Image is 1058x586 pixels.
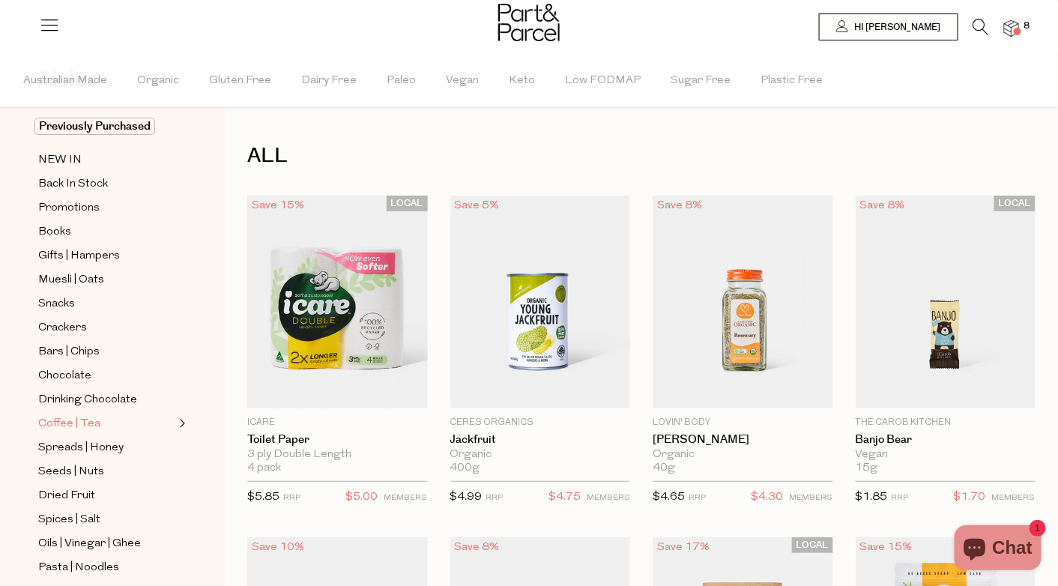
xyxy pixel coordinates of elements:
[38,199,100,217] span: Promotions
[1021,19,1034,33] span: 8
[38,223,71,241] span: Books
[856,462,878,475] span: 15g
[689,494,706,502] small: RRP
[792,537,833,553] span: LOCAL
[509,55,535,107] span: Keto
[653,448,833,462] div: Organic
[34,118,155,135] span: Previously Purchased
[247,196,309,216] div: Save 15%
[38,295,75,313] span: Snacks
[752,488,784,507] span: $4.30
[450,492,483,503] span: $4.99
[450,416,631,429] p: Ceres Organics
[38,438,175,457] a: Spreads | Honey
[38,294,175,313] a: Snacks
[137,55,179,107] span: Organic
[450,537,504,558] div: Save 8%
[247,448,428,462] div: 3 ply Double Length
[450,462,480,475] span: 400g
[548,488,581,507] span: $4.75
[38,510,175,529] a: Spices | Salt
[450,196,631,408] img: Jackfruit
[850,21,941,34] span: Hi [PERSON_NAME]
[653,537,714,558] div: Save 17%
[38,271,104,289] span: Muesli | Oats
[954,488,986,507] span: $1.70
[38,439,124,457] span: Spreads | Honey
[38,535,141,553] span: Oils | Vinegar | Ghee
[346,488,378,507] span: $5.00
[247,196,428,408] img: Toilet Paper
[486,494,504,502] small: RRP
[819,13,958,40] a: Hi [PERSON_NAME]
[450,196,504,216] div: Save 5%
[994,196,1036,211] span: LOCAL
[38,247,175,265] a: Gifts | Hampers
[38,199,175,217] a: Promotions
[38,151,175,169] a: NEW IN
[387,55,416,107] span: Paleo
[175,414,186,432] button: Expand/Collapse Coffee | Tea
[38,175,175,193] a: Back In Stock
[384,494,428,502] small: MEMBERS
[38,390,175,409] a: Drinking Chocolate
[38,343,100,361] span: Bars | Chips
[283,494,300,502] small: RRP
[653,492,685,503] span: $4.65
[856,196,910,216] div: Save 8%
[1004,20,1019,36] a: 8
[38,415,100,433] span: Coffee | Tea
[247,433,428,447] a: Toilet Paper
[38,367,91,385] span: Chocolate
[856,492,888,503] span: $1.85
[38,462,175,481] a: Seeds | Nuts
[450,433,631,447] a: Jackfruit
[38,118,175,136] a: Previously Purchased
[38,559,119,577] span: Pasta | Noodles
[38,414,175,433] a: Coffee | Tea
[38,391,137,409] span: Drinking Chocolate
[38,151,82,169] span: NEW IN
[38,366,175,385] a: Chocolate
[653,462,675,475] span: 40g
[587,494,630,502] small: MEMBERS
[856,196,1036,408] img: Banjo Bear
[38,487,95,505] span: Dried Fruit
[856,433,1036,447] a: Banjo Bear
[856,416,1036,429] p: The Carob Kitchen
[301,55,357,107] span: Dairy Free
[565,55,641,107] span: Low FODMAP
[38,247,120,265] span: Gifts | Hampers
[856,448,1036,462] div: Vegan
[446,55,479,107] span: Vegan
[38,463,104,481] span: Seeds | Nuts
[498,4,560,41] img: Part&Parcel
[23,55,107,107] span: Australian Made
[247,416,428,429] p: icare
[38,486,175,505] a: Dried Fruit
[38,558,175,577] a: Pasta | Noodles
[653,433,833,447] a: [PERSON_NAME]
[38,342,175,361] a: Bars | Chips
[247,462,281,475] span: 4 pack
[671,55,731,107] span: Sugar Free
[38,511,100,529] span: Spices | Salt
[38,534,175,553] a: Oils | Vinegar | Ghee
[38,318,175,337] a: Crackers
[387,196,428,211] span: LOCAL
[450,448,631,462] div: Organic
[892,494,909,502] small: RRP
[247,492,279,503] span: $5.85
[38,271,175,289] a: Muesli | Oats
[38,175,108,193] span: Back In Stock
[247,139,1036,173] h1: ALL
[856,537,917,558] div: Save 15%
[653,196,833,408] img: Rosemary
[790,494,833,502] small: MEMBERS
[653,196,707,216] div: Save 8%
[247,537,309,558] div: Save 10%
[992,494,1036,502] small: MEMBERS
[38,319,87,337] span: Crackers
[38,223,175,241] a: Books
[950,525,1046,574] inbox-online-store-chat: Shopify online store chat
